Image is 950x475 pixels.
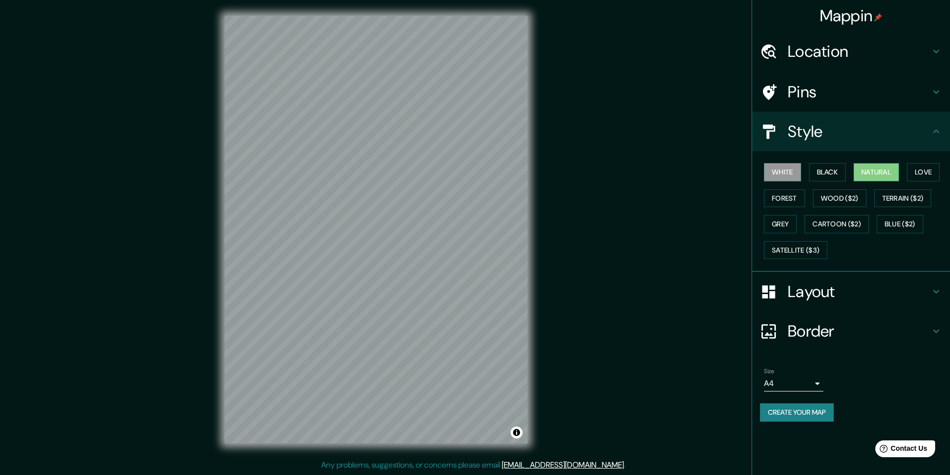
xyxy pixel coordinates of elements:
[788,42,930,61] h4: Location
[502,460,624,470] a: [EMAIL_ADDRESS][DOMAIN_NAME]
[874,189,932,208] button: Terrain ($2)
[321,459,625,471] p: Any problems, suggestions, or concerns please email .
[511,427,522,438] button: Toggle attribution
[625,459,627,471] div: .
[805,215,869,233] button: Cartoon ($2)
[813,189,866,208] button: Wood ($2)
[752,311,950,351] div: Border
[877,215,923,233] button: Blue ($2)
[752,32,950,71] div: Location
[788,321,930,341] h4: Border
[874,13,882,21] img: pin-icon.png
[764,241,827,259] button: Satellite ($3)
[225,16,527,443] canvas: Map
[820,6,883,26] h4: Mappin
[809,163,846,181] button: Black
[764,163,801,181] button: White
[764,376,823,391] div: A4
[764,189,805,208] button: Forest
[788,122,930,141] h4: Style
[760,403,834,422] button: Create your map
[752,112,950,151] div: Style
[752,272,950,311] div: Layout
[788,82,930,102] h4: Pins
[854,163,899,181] button: Natural
[907,163,940,181] button: Love
[862,436,939,464] iframe: Help widget launcher
[752,72,950,112] div: Pins
[764,367,774,376] label: Size
[627,459,629,471] div: .
[764,215,797,233] button: Grey
[788,282,930,302] h4: Layout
